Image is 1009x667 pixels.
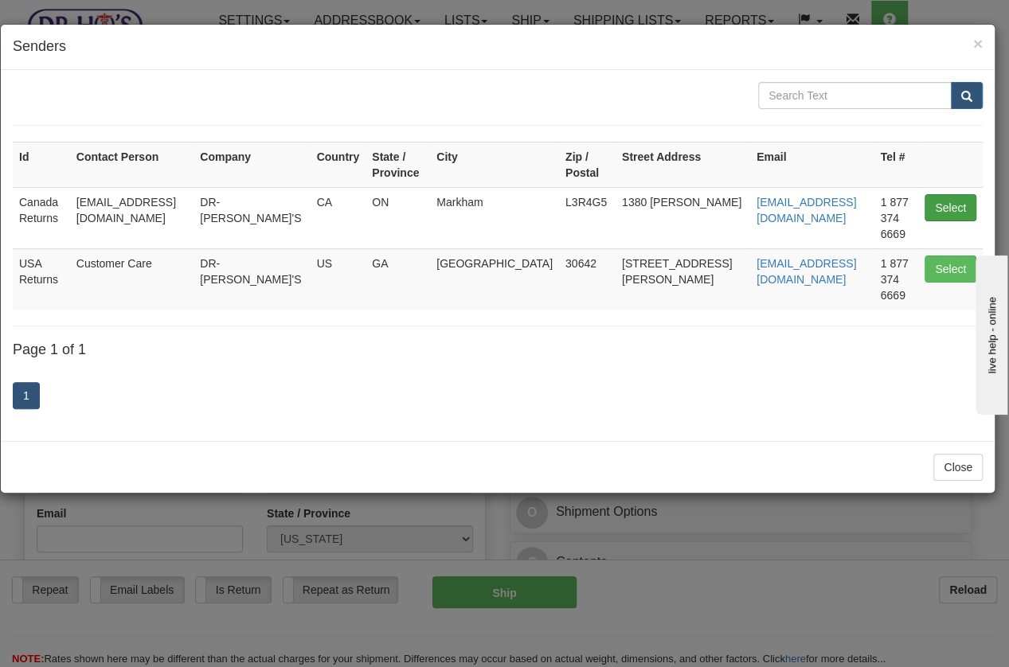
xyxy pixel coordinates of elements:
[194,248,310,310] td: DR-[PERSON_NAME]'S
[925,194,976,221] button: Select
[758,82,952,109] input: Search Text
[616,248,750,310] td: [STREET_ADDRESS][PERSON_NAME]
[311,142,366,187] th: Country
[194,142,310,187] th: Company
[973,35,983,52] button: Close
[616,187,750,248] td: 1380 [PERSON_NAME]
[13,382,40,409] a: 1
[933,454,983,481] button: Close
[559,187,616,248] td: L3R4G5
[750,142,874,187] th: Email
[70,142,194,187] th: Contact Person
[366,248,430,310] td: GA
[874,142,918,187] th: Tel #
[757,196,856,224] a: [EMAIL_ADDRESS][DOMAIN_NAME]
[12,14,147,25] div: live help - online
[973,34,983,53] span: ×
[13,187,70,248] td: Canada Returns
[559,248,616,310] td: 30642
[13,142,70,187] th: Id
[194,187,310,248] td: DR-[PERSON_NAME]'S
[13,342,983,358] h4: Page 1 of 1
[311,248,366,310] td: US
[616,142,750,187] th: Street Address
[311,187,366,248] td: CA
[559,142,616,187] th: Zip / Postal
[972,252,1007,415] iframe: chat widget
[757,257,856,286] a: [EMAIL_ADDRESS][DOMAIN_NAME]
[874,187,918,248] td: 1 877 374 6669
[874,248,918,310] td: 1 877 374 6669
[366,187,430,248] td: ON
[70,187,194,248] td: [EMAIL_ADDRESS][DOMAIN_NAME]
[925,255,976,283] button: Select
[430,142,559,187] th: City
[13,37,983,57] h4: Senders
[70,248,194,310] td: Customer Care
[13,248,70,310] td: USA Returns
[430,248,559,310] td: [GEOGRAPHIC_DATA]
[430,187,559,248] td: Markham
[366,142,430,187] th: State / Province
